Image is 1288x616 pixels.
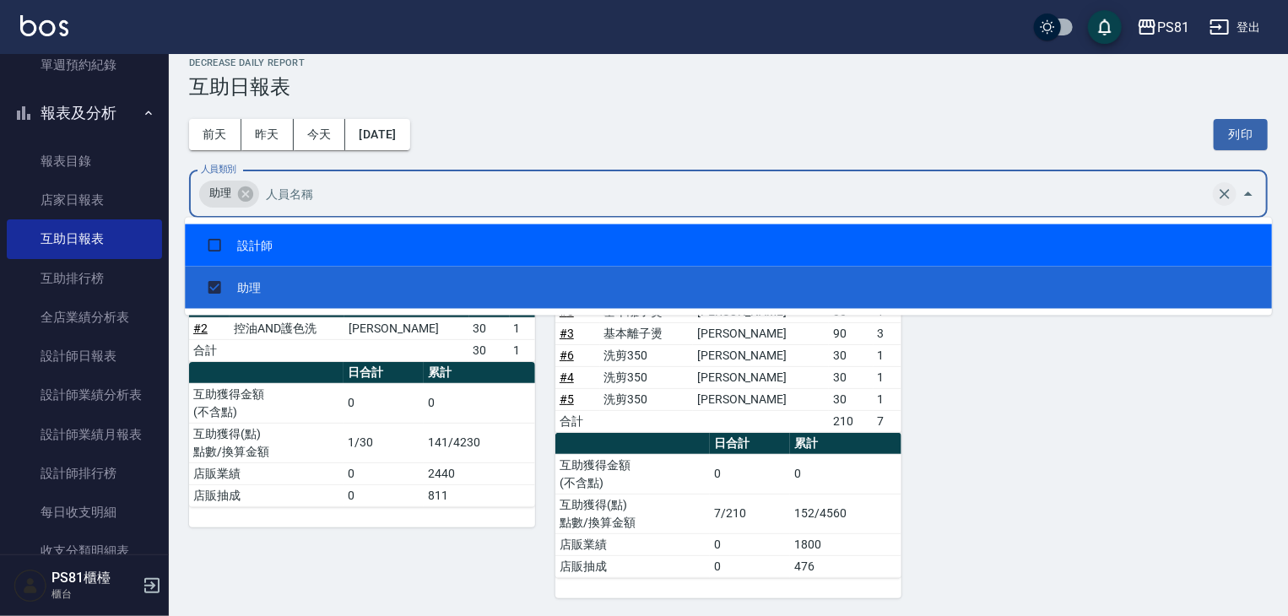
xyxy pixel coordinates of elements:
div: 助理 [199,181,259,208]
td: 基本離子燙 [600,322,694,344]
td: 152/4560 [790,494,901,533]
td: 0 [344,484,424,506]
td: 互助獲得金額 (不含點) [555,454,710,494]
td: 1 [874,344,901,366]
a: 設計師排行榜 [7,454,162,493]
td: 0 [790,454,901,494]
td: 0 [710,533,790,555]
button: 前天 [189,119,241,150]
button: Clear [1213,182,1237,206]
td: 7/210 [710,494,790,533]
a: #6 [560,349,574,362]
td: 店販抽成 [189,484,344,506]
td: [PERSON_NAME] [344,317,468,339]
td: [PERSON_NAME] [693,322,829,344]
td: 3 [874,322,901,344]
li: 助理 [185,267,1272,309]
h2: Decrease Daily Report [189,57,1268,68]
td: 210 [829,410,874,432]
a: 互助日報表 [7,219,162,258]
td: 0 [424,383,535,423]
a: 報表目錄 [7,142,162,181]
td: 合計 [189,339,230,361]
a: 設計師業績分析表 [7,376,162,414]
td: 店販業績 [189,462,344,484]
button: save [1088,10,1122,44]
td: 0 [710,454,790,494]
button: Close [1235,181,1262,208]
td: 洗剪350 [600,388,694,410]
td: 互助獲得(點) 點數/換算金額 [189,423,344,462]
td: 30 [469,317,510,339]
span: 助理 [199,185,241,202]
li: 設計師 [185,224,1272,267]
th: 累計 [790,433,901,455]
td: 0 [710,555,790,577]
a: #3 [560,305,574,318]
td: 7 [874,410,901,432]
td: 2440 [424,462,535,484]
td: 1 [874,388,901,410]
td: 店販業績 [555,533,710,555]
th: 累計 [424,362,535,384]
a: 互助排行榜 [7,259,162,298]
td: 1 [510,317,535,339]
a: 每日收支明細 [7,493,162,532]
td: [PERSON_NAME] [693,344,829,366]
a: #3 [560,327,574,340]
th: 日合計 [344,362,424,384]
div: PS81 [1157,17,1189,38]
a: #2 [193,322,208,335]
button: 報表及分析 [7,91,162,135]
a: 單週預約紀錄 [7,46,162,84]
a: 設計師日報表 [7,337,162,376]
td: 30 [829,388,874,410]
h5: PS81櫃檯 [51,570,138,586]
td: 0 [344,462,424,484]
img: Logo [20,15,68,36]
input: 人員名稱 [262,179,1213,208]
table: a dense table [189,362,535,507]
table: a dense table [555,433,901,578]
button: 今天 [294,119,346,150]
td: 洗剪350 [600,366,694,388]
p: 櫃台 [51,586,138,602]
table: a dense table [189,296,535,362]
td: 141/4230 [424,423,535,462]
a: 設計師業績月報表 [7,415,162,454]
a: #4 [560,370,574,384]
a: 店家日報表 [7,181,162,219]
td: 互助獲得(點) 點數/換算金額 [555,494,710,533]
td: [PERSON_NAME] [693,388,829,410]
table: a dense table [555,279,901,433]
td: 0 [344,383,424,423]
td: 90 [829,322,874,344]
a: #5 [560,392,574,406]
td: [PERSON_NAME] [693,366,829,388]
td: 1 [510,339,535,361]
td: 1800 [790,533,901,555]
a: 全店業績分析表 [7,298,162,337]
td: 互助獲得金額 (不含點) [189,383,344,423]
a: 收支分類明細表 [7,532,162,570]
button: [DATE] [345,119,409,150]
h3: 互助日報表 [189,75,1268,99]
td: 476 [790,555,901,577]
td: 1 [874,366,901,388]
td: 1/30 [344,423,424,462]
button: PS81 [1130,10,1196,45]
td: 30 [469,339,510,361]
td: 30 [829,366,874,388]
td: 811 [424,484,535,506]
td: 洗剪350 [600,344,694,366]
td: 店販抽成 [555,555,710,577]
img: Person [14,569,47,602]
td: 合計 [555,410,600,432]
button: 列印 [1214,119,1268,150]
label: 人員類別 [201,163,236,176]
th: 日合計 [710,433,790,455]
button: 昨天 [241,119,294,150]
td: 30 [829,344,874,366]
button: 登出 [1203,12,1268,43]
td: 控油AND護色洗 [230,317,344,339]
